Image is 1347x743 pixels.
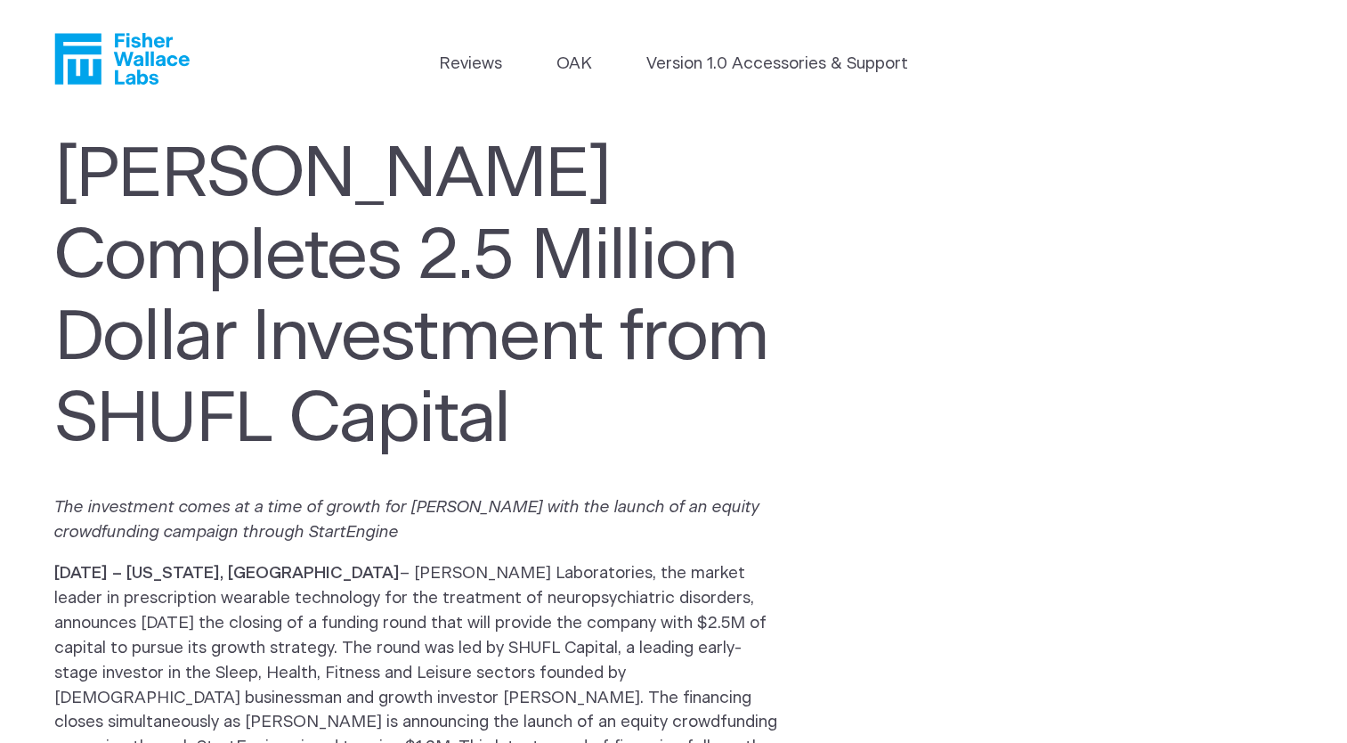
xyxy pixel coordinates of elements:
a: Fisher Wallace [54,33,190,85]
strong: [DATE] – [US_STATE], [GEOGRAPHIC_DATA] [54,565,400,582]
a: Reviews [439,52,502,77]
a: Version 1.0 Accessories & Support [646,52,908,77]
em: The investment comes at a time of growth for [PERSON_NAME] with the launch of an equity crowdfund... [54,499,759,541]
a: OAK [556,52,592,77]
h1: [PERSON_NAME] Completes 2.5 Million Dollar Investment from SHUFL Capital [54,135,795,461]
